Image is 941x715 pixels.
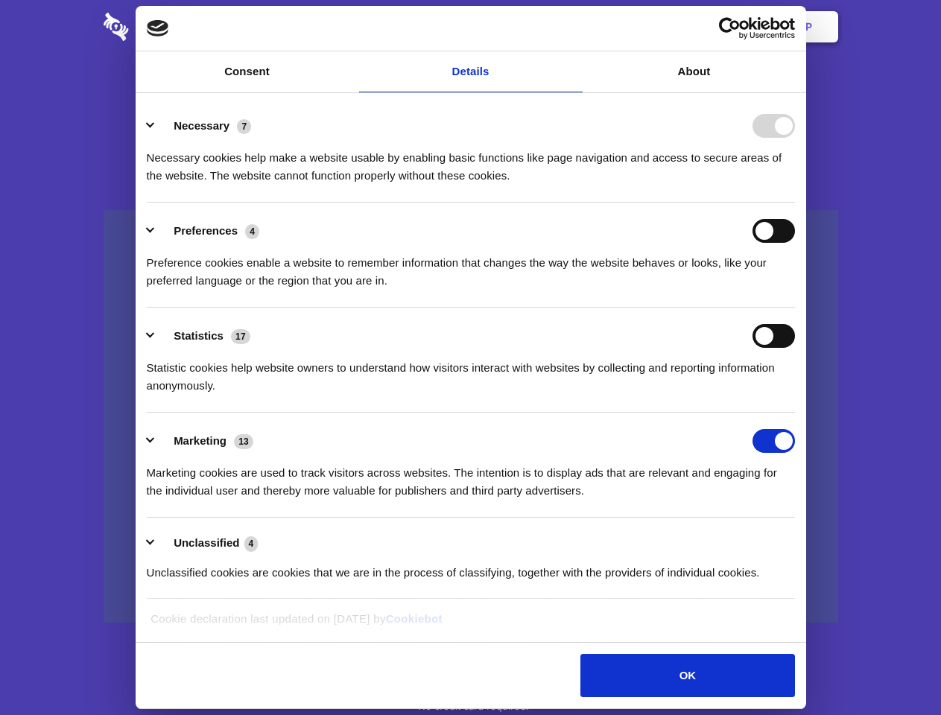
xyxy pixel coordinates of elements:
h4: Auto-redaction of sensitive data, encrypted data sharing and self-destructing private chats. Shar... [104,136,838,185]
div: Cookie declaration last updated on [DATE] by [139,610,802,639]
label: Necessary [174,119,229,132]
div: Marketing cookies are used to track visitors across websites. The intention is to display ads tha... [147,453,795,500]
span: 13 [234,434,253,449]
a: Cookiebot [386,612,443,625]
a: About [583,51,806,92]
div: Necessary cookies help make a website usable by enabling basic functions like page navigation and... [147,138,795,185]
button: Marketing (13) [147,429,263,453]
div: Unclassified cookies are cookies that we are in the process of classifying, together with the pro... [147,553,795,582]
button: Necessary (7) [147,114,261,138]
a: Usercentrics Cookiebot - opens in a new window [665,17,795,39]
span: 4 [245,224,259,239]
a: Details [359,51,583,92]
div: Statistic cookies help website owners to understand how visitors interact with websites by collec... [147,348,795,395]
span: 17 [231,329,250,344]
a: Wistia video thumbnail [104,210,838,623]
span: 7 [237,119,251,134]
button: Unclassified (4) [147,534,267,553]
img: logo [147,20,169,36]
a: Contact [604,4,673,50]
span: 4 [244,536,259,551]
h1: Eliminate Slack Data Loss. [104,67,838,121]
a: Pricing [437,4,502,50]
label: Statistics [174,329,224,342]
button: Preferences (4) [147,219,269,243]
a: Login [676,4,741,50]
label: Preferences [174,224,238,237]
button: OK [580,654,794,697]
iframe: Drift Widget Chat Controller [866,641,923,697]
a: Consent [136,51,359,92]
div: Preference cookies enable a website to remember information that changes the way the website beha... [147,243,795,290]
img: logo-wordmark-white-trans-d4663122ce5f474addd5e946df7df03e33cb6a1c49d2221995e7729f52c070b2.svg [104,13,231,41]
label: Marketing [174,434,226,447]
button: Statistics (17) [147,324,260,348]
